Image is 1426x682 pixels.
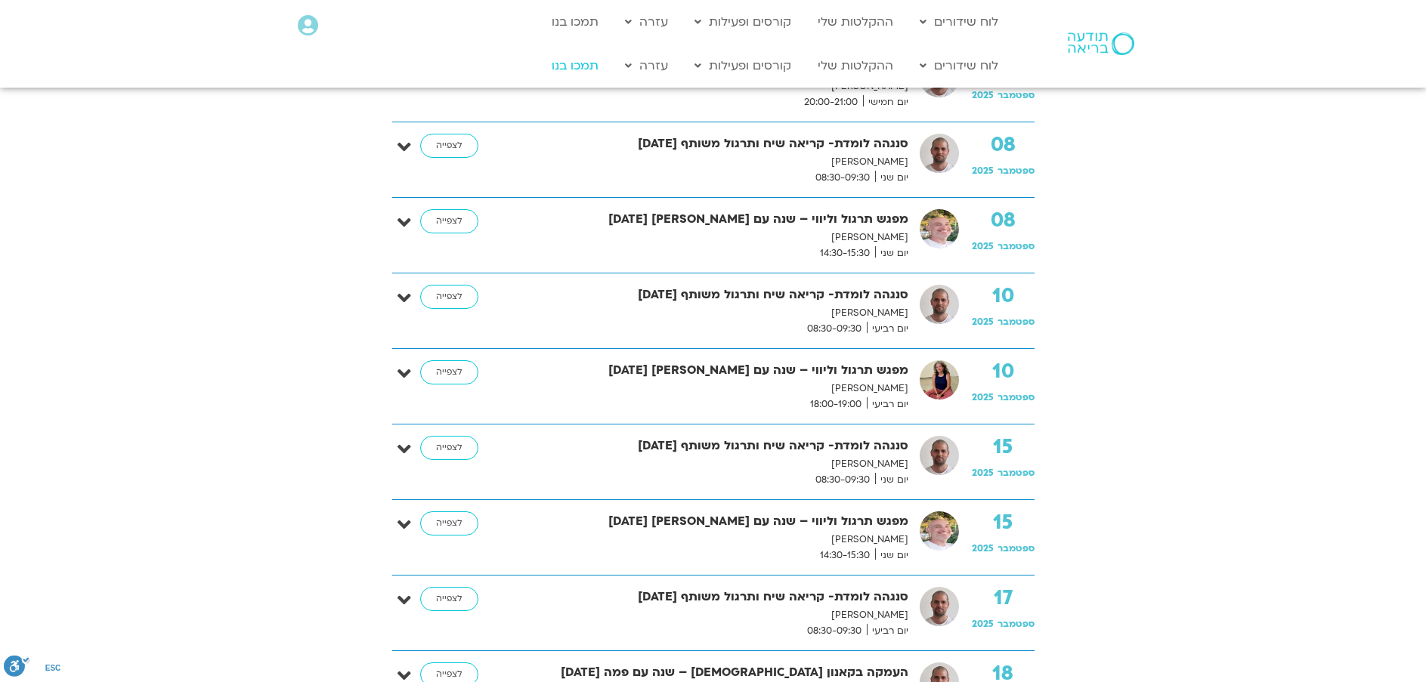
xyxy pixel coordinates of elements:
span: ספטמבר [998,89,1035,101]
span: יום חמישי [863,94,908,110]
strong: 08 [972,209,1035,232]
span: ספטמבר [998,316,1035,328]
span: 2025 [972,618,994,630]
a: לצפייה [420,285,478,309]
a: לוח שידורים [912,51,1006,80]
span: יום שני [875,245,908,261]
a: לצפייה [420,436,478,460]
p: [PERSON_NAME] [512,154,908,170]
p: [PERSON_NAME] [512,607,908,623]
a: קורסים ופעילות [687,8,799,36]
a: תמכו בנו [544,51,606,80]
a: לוח שידורים [912,8,1006,36]
strong: 15 [972,436,1035,458]
span: 2025 [972,542,994,554]
span: 08:30-09:30 [810,472,875,488]
strong: סנגהה לומדת- קריאה שיח ותרגול משותף [DATE] [512,285,908,305]
strong: סנגהה לומדת- קריאה שיח ותרגול משותף [DATE] [512,436,908,456]
a: ההקלטות שלי [810,8,901,36]
a: לצפייה [420,134,478,158]
strong: 10 [972,360,1035,383]
p: [PERSON_NAME] [512,305,908,321]
span: יום רביעי [867,623,908,639]
strong: 08 [972,134,1035,156]
span: 2025 [972,240,994,252]
span: 2025 [972,89,994,101]
a: לצפייה [420,360,478,384]
a: לצפייה [420,209,478,233]
span: 2025 [972,391,994,403]
span: יום רביעי [867,321,908,337]
span: 20:00-21:00 [799,94,863,110]
span: ספטמבר [998,542,1035,554]
a: ההקלטות שלי [810,51,901,80]
p: [PERSON_NAME] [512,230,908,245]
a: עזרה [617,8,676,36]
strong: מפגש תרגול וליווי – שנה עם [PERSON_NAME] [DATE] [512,360,908,381]
span: 2025 [972,467,994,479]
span: 08:30-09:30 [802,623,867,639]
span: 18:00-19:00 [805,397,867,412]
span: 2025 [972,316,994,328]
p: [PERSON_NAME] [512,532,908,548]
span: ספטמבר [998,240,1035,252]
a: תמכו בנו [544,8,606,36]
img: תודעה בריאה [1068,32,1134,55]
p: [PERSON_NAME] [512,456,908,472]
span: ספטמבר [998,165,1035,177]
span: ספטמבר [998,618,1035,630]
span: יום שני [875,472,908,488]
strong: 17 [972,587,1035,609]
span: 14:30-15:30 [815,245,875,261]
a: קורסים ופעילות [687,51,799,80]
span: יום רביעי [867,397,908,412]
span: יום שני [875,548,908,563]
a: לצפייה [420,587,478,611]
strong: סנגהה לומדת- קריאה שיח ותרגול משותף [DATE] [512,134,908,154]
span: 08:30-09:30 [810,170,875,186]
span: ספטמבר [998,391,1035,403]
strong: מפגש תרגול וליווי – שנה עם [PERSON_NAME] [DATE] [512,511,908,532]
a: עזרה [617,51,676,80]
strong: 15 [972,511,1035,534]
a: לצפייה [420,511,478,535]
p: [PERSON_NAME] [512,381,908,397]
span: 08:30-09:30 [802,321,867,337]
strong: מפגש תרגול וליווי – שנה עם [PERSON_NAME] [DATE] [512,209,908,230]
strong: סנגהה לומדת- קריאה שיח ותרגול משותף [DATE] [512,587,908,607]
span: יום שני [875,170,908,186]
strong: 10 [972,285,1035,307]
span: ספטמבר [998,467,1035,479]
span: 2025 [972,165,994,177]
span: 14:30-15:30 [815,548,875,563]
